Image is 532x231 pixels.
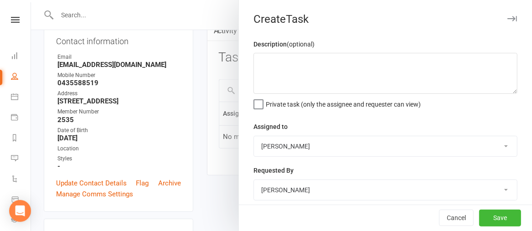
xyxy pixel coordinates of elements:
[11,46,31,67] a: Dashboard
[287,41,315,48] small: (optional)
[479,210,521,226] button: Save
[253,39,315,49] label: Description
[11,108,31,128] a: Payments
[11,190,31,210] a: Product Sales
[266,98,421,108] span: Private task (only the assignee and requester can view)
[253,122,288,132] label: Assigned to
[11,87,31,108] a: Calendar
[439,210,474,226] button: Cancel
[11,128,31,149] a: Reports
[9,200,31,222] div: Open Intercom Messenger
[239,13,532,26] div: Create Task
[11,67,31,87] a: People
[253,165,294,175] label: Requested By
